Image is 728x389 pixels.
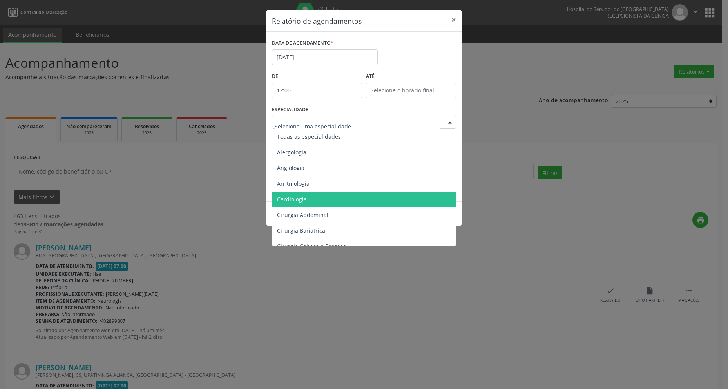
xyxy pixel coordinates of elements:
span: Cirurgia Bariatrica [277,227,325,234]
span: Arritmologia [277,180,310,187]
span: Todas as especialidades [277,133,341,140]
label: ESPECIALIDADE [272,104,308,116]
label: ATÉ [366,71,456,83]
span: Cardiologia [277,195,307,203]
input: Selecione o horário final [366,83,456,98]
label: De [272,71,362,83]
input: Selecione uma data ou intervalo [272,49,378,65]
button: Close [446,10,462,29]
span: Alergologia [277,148,306,156]
span: Cirurgia Cabeça e Pescoço [277,242,346,250]
input: Seleciona uma especialidade [275,118,440,134]
span: Angiologia [277,164,304,172]
span: Cirurgia Abdominal [277,211,328,219]
label: DATA DE AGENDAMENTO [272,37,333,49]
h5: Relatório de agendamentos [272,16,362,26]
input: Selecione o horário inicial [272,83,362,98]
